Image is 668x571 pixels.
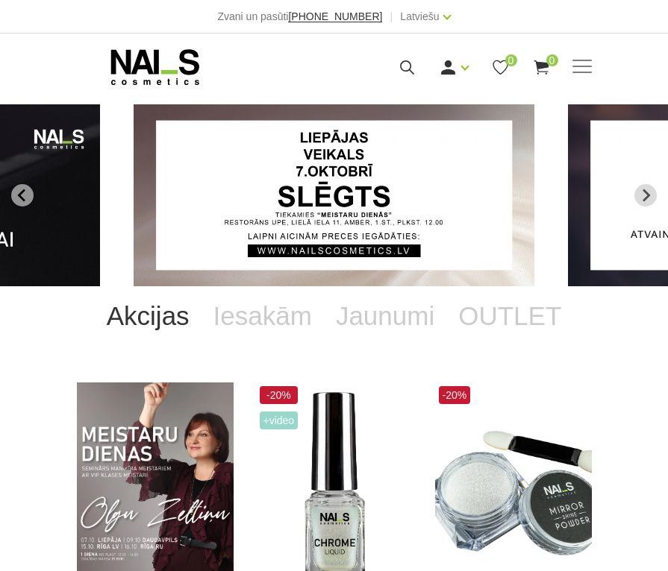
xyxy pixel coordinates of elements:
span: +Video [260,411,299,429]
li: 1 of 13 [134,104,534,286]
span: -20% [439,386,471,404]
span: [PHONE_NUMBER] [288,10,382,22]
a: Jaunumi [324,286,446,346]
button: Go to last slide [11,184,34,206]
a: OUTLET [446,286,573,346]
span: -20% [260,386,299,404]
span: 0 [546,54,558,66]
a: [PHONE_NUMBER] [288,11,382,22]
div: Zvani un pasūti [217,7,382,25]
a: 0 [491,58,510,77]
button: Next slide [634,184,657,206]
a: 0 [532,58,551,77]
a: Akcijas [95,286,202,346]
span: | [390,7,393,25]
span: 0 [505,54,517,66]
a: Latviešu [400,7,439,25]
a: Iesakām [202,286,324,346]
